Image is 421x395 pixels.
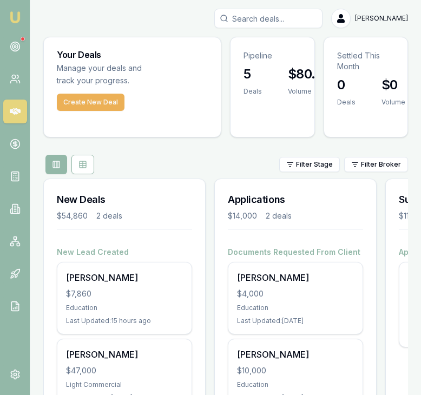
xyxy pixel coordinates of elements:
[237,317,354,325] div: Last Updated: [DATE]
[66,317,183,325] div: Last Updated: 15 hours ago
[337,76,356,94] h3: 0
[228,192,363,207] h3: Applications
[237,380,354,389] div: Education
[66,288,183,299] div: $7,860
[66,304,183,312] div: Education
[355,14,408,23] span: [PERSON_NAME]
[244,65,262,83] h3: 5
[57,50,208,59] h3: Your Deals
[337,98,356,107] div: Deals
[237,365,354,376] div: $10,000
[237,304,354,312] div: Education
[361,160,401,169] span: Filter Broker
[228,210,257,221] div: $14,000
[237,288,354,299] div: $4,000
[57,210,88,221] div: $54,860
[57,94,124,111] button: Create New Deal
[344,157,408,172] button: Filter Broker
[288,65,332,83] h3: $80.2K
[228,247,363,258] h4: Documents Requested From Client
[57,62,208,87] p: Manage your deals and track your progress.
[214,9,323,28] input: Search deals
[279,157,340,172] button: Filter Stage
[57,247,192,258] h4: New Lead Created
[381,76,405,94] h3: $0
[66,380,183,389] div: Light Commercial
[337,50,395,72] p: Settled This Month
[237,271,354,284] div: [PERSON_NAME]
[66,348,183,361] div: [PERSON_NAME]
[96,210,122,221] div: 2 deals
[57,192,192,207] h3: New Deals
[66,271,183,284] div: [PERSON_NAME]
[266,210,292,221] div: 2 deals
[244,87,262,96] div: Deals
[381,98,405,107] div: Volume
[66,365,183,376] div: $47,000
[244,50,301,61] p: Pipeline
[288,87,332,96] div: Volume
[237,348,354,361] div: [PERSON_NAME]
[9,11,22,24] img: emu-icon-u.png
[296,160,333,169] span: Filter Stage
